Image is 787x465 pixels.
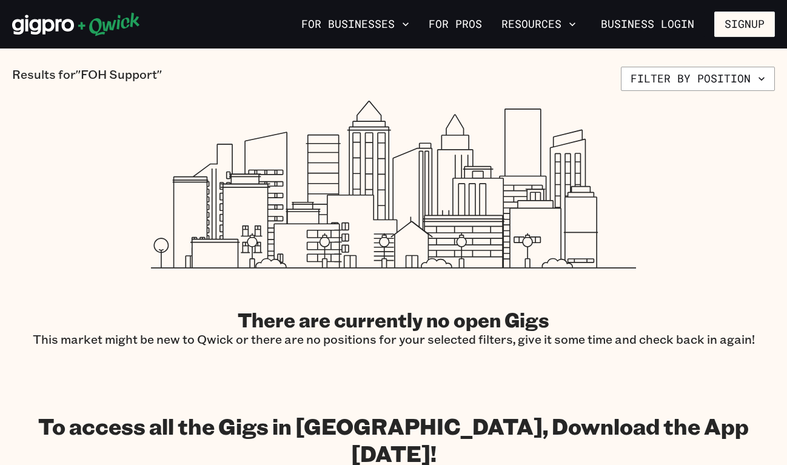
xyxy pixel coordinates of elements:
[12,67,162,91] p: Results for "FOH Support"
[621,67,775,91] button: Filter by position
[424,14,487,35] a: For Pros
[33,332,755,347] p: This market might be new to Qwick or there are no positions for your selected filters, give it so...
[33,307,755,332] h2: There are currently no open Gigs
[714,12,775,37] button: Signup
[296,14,414,35] button: For Businesses
[497,14,581,35] button: Resources
[591,12,705,37] a: Business Login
